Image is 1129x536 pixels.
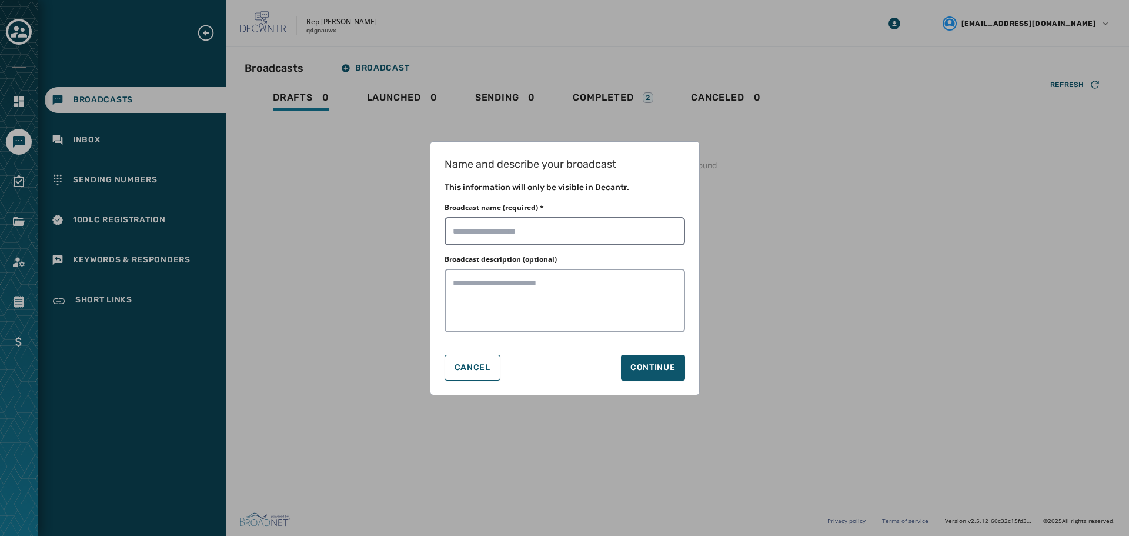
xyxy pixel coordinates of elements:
div: Continue [630,362,676,374]
h1: Name and describe your broadcast [445,156,685,172]
h2: This information will only be visible in Decantr. [445,182,685,194]
span: Cancel [455,363,490,372]
button: Continue [621,355,685,381]
label: Broadcast description (optional) [445,255,557,264]
label: Broadcast name (required) * [445,203,544,212]
button: Cancel [445,355,500,381]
